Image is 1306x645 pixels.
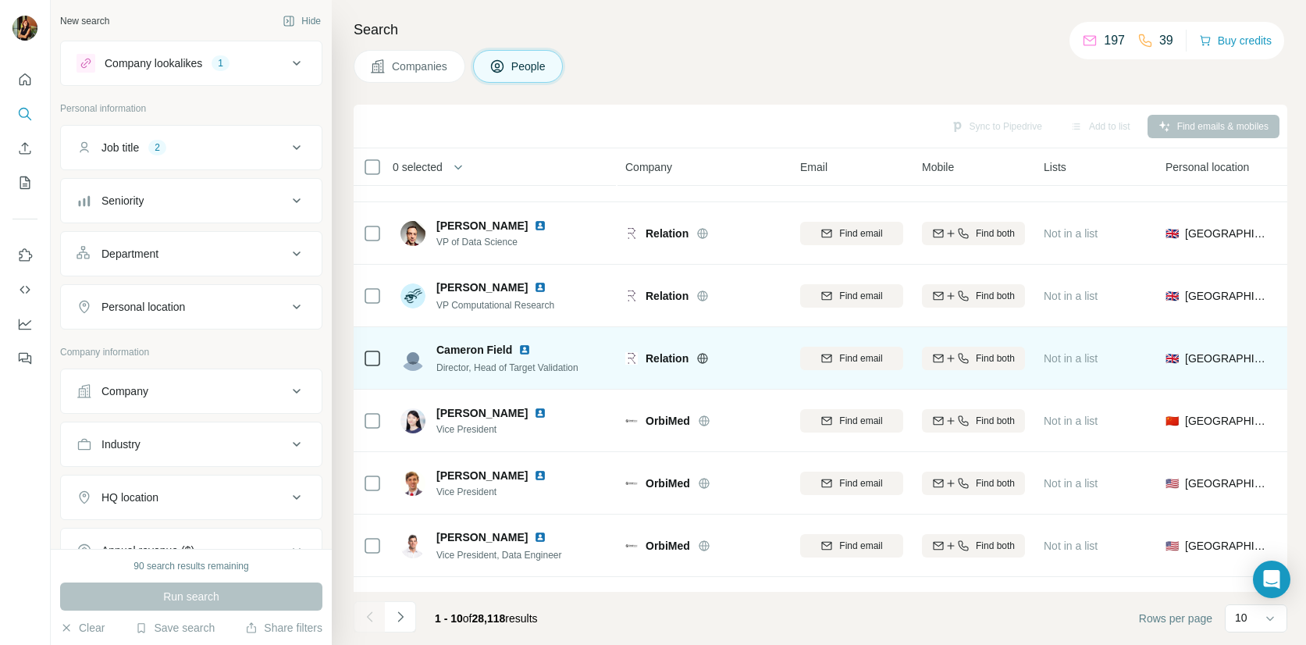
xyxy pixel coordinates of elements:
div: 2 [148,141,166,155]
img: LinkedIn logo [534,219,546,232]
button: Buy credits [1199,30,1272,52]
span: Companies [392,59,449,74]
p: Personal information [60,102,322,116]
button: Find email [800,409,903,433]
img: Logo of Relation [625,290,638,302]
span: [PERSON_NAME] [436,280,528,295]
button: Find email [800,284,903,308]
span: [GEOGRAPHIC_DATA] [1185,351,1269,366]
button: Find both [922,347,1025,370]
span: 🇺🇸 [1165,538,1179,554]
img: LinkedIn logo [534,531,546,543]
span: [GEOGRAPHIC_DATA] [1185,288,1269,304]
span: Mobile [922,159,954,175]
button: Find email [800,222,903,245]
button: Find both [922,222,1025,245]
span: Not in a list [1044,227,1098,240]
img: Avatar [400,346,425,371]
span: Not in a list [1044,290,1098,302]
span: OrbiMed [646,413,690,429]
span: [GEOGRAPHIC_DATA] [1185,226,1269,241]
span: Find email [839,414,882,428]
button: Dashboard [12,310,37,338]
button: Quick start [12,66,37,94]
button: Hide [272,9,332,33]
img: Avatar [12,16,37,41]
p: Company information [60,345,322,359]
div: Seniority [101,193,144,208]
span: People [511,59,547,74]
span: results [435,612,538,625]
img: Logo of Relation [625,352,638,365]
div: Annual revenue ($) [101,543,194,558]
button: Find both [922,284,1025,308]
img: Logo of OrbiMed [625,415,638,427]
span: 28,118 [472,612,506,625]
img: Avatar [400,221,425,246]
button: Job title2 [61,129,322,166]
div: Open Intercom Messenger [1253,561,1290,598]
span: 🇨🇳 [1165,413,1179,429]
div: Company [101,383,148,399]
span: Vice President [436,422,565,437]
span: Find both [976,351,1015,365]
button: Find both [922,472,1025,495]
span: Relation [646,226,689,241]
span: Vice President [436,485,565,499]
span: Find email [839,476,882,490]
span: Email [800,159,827,175]
span: Director, Head of Target Validation [436,362,578,373]
button: Share filters [245,620,322,636]
img: Logo of OrbiMed [625,540,638,552]
div: Personal location [101,299,185,315]
h4: Search [354,19,1287,41]
div: Industry [101,437,141,452]
span: 🇬🇧 [1165,351,1179,366]
div: Company lookalikes [105,55,202,71]
span: [PERSON_NAME] [436,468,528,483]
button: Find both [922,534,1025,558]
span: [GEOGRAPHIC_DATA] [1185,413,1269,429]
span: Find both [976,414,1015,428]
button: HQ location [61,479,322,516]
button: Use Surfe API [12,276,37,304]
button: Find email [800,534,903,558]
span: Not in a list [1044,540,1098,552]
span: Find both [976,226,1015,241]
span: Find both [976,539,1015,553]
div: Department [101,246,158,262]
span: OrbiMed [646,476,690,491]
button: Feedback [12,344,37,372]
span: VP of Data Science [436,235,565,249]
span: Cameron Field [436,342,512,358]
button: Company lookalikes1 [61,45,322,82]
button: Personal location [61,288,322,326]
button: Industry [61,426,322,463]
button: Clear [60,620,105,636]
span: Not in a list [1044,415,1098,427]
span: Find both [976,476,1015,490]
span: [PERSON_NAME] [436,218,528,233]
span: [PERSON_NAME] [436,592,528,608]
span: [PERSON_NAME] [436,529,528,545]
span: 1 - 10 [435,612,463,625]
div: 90 search results remaining [133,559,248,573]
img: LinkedIn logo [518,344,531,356]
span: Find email [839,539,882,553]
img: LinkedIn logo [534,407,546,419]
button: Enrich CSV [12,134,37,162]
button: Navigate to next page [385,601,416,633]
span: Company [625,159,672,175]
span: Personal location [1165,159,1249,175]
button: My lists [12,169,37,197]
span: Find email [839,226,882,241]
img: LinkedIn logo [534,281,546,294]
div: 1 [212,56,230,70]
button: Use Surfe on LinkedIn [12,241,37,269]
span: Vice President, Data Engineer [436,550,562,561]
button: Seniority [61,182,322,219]
span: [PERSON_NAME] [436,405,528,421]
img: Logo of Relation [625,227,638,240]
button: Find email [800,347,903,370]
span: Rows per page [1139,611,1212,626]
